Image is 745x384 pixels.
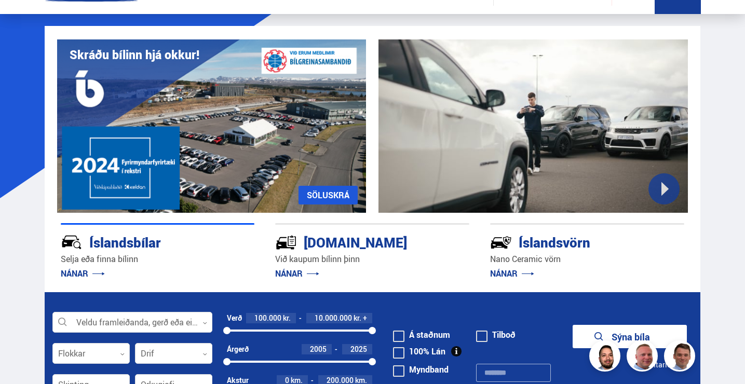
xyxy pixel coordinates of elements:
span: + [363,314,367,322]
p: Selja eða finna bílinn [61,253,255,265]
label: Á staðnum [393,331,450,339]
img: JRvxyua_JYH6wB4c.svg [61,231,83,253]
button: Open LiveChat chat widget [8,4,39,35]
a: NÁNAR [275,268,319,279]
label: 100% Lán [393,347,445,355]
a: NÁNAR [61,268,105,279]
span: 100.000 [254,313,281,323]
a: SÖLUSKRÁ [299,186,358,204]
label: Myndband [393,365,449,374]
div: [DOMAIN_NAME] [275,232,432,251]
h1: Skráðu bílinn hjá okkur! [70,48,199,62]
label: Tilboð [476,331,516,339]
div: Íslandsbílar [61,232,218,251]
img: eKx6w-_Home_640_.png [57,39,367,213]
button: Sýna bíla [573,325,687,348]
p: Við kaupum bílinn þinn [275,253,469,265]
span: 2005 [310,344,327,354]
span: kr. [354,314,361,322]
a: NÁNAR [490,268,534,279]
img: FbJEzSuNWCJXmdc-.webp [666,342,697,373]
div: Árgerð [227,345,249,353]
div: Íslandsvörn [490,232,647,251]
p: Nano Ceramic vörn [490,253,684,265]
span: kr. [283,314,291,322]
span: 2025 [350,344,367,354]
span: 10.000.000 [315,313,352,323]
img: nhp88E3Fdnt1Opn2.png [591,342,622,373]
div: Verð [227,314,242,322]
img: -Svtn6bYgwAsiwNX.svg [490,231,512,253]
img: tr5P-W3DuiFaO7aO.svg [275,231,297,253]
img: siFngHWaQ9KaOqBr.png [628,342,659,373]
